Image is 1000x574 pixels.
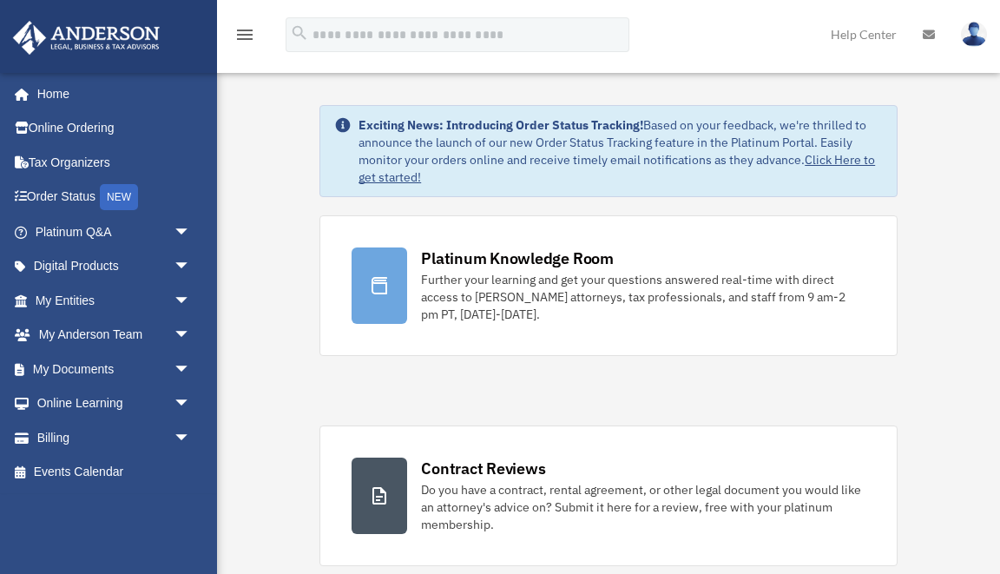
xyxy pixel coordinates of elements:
div: Further your learning and get your questions answered real-time with direct access to [PERSON_NAM... [421,271,865,323]
a: Online Learningarrow_drop_down [12,386,217,421]
span: arrow_drop_down [174,283,208,319]
span: arrow_drop_down [174,352,208,387]
a: My Anderson Teamarrow_drop_down [12,318,217,353]
span: arrow_drop_down [174,214,208,250]
a: Online Ordering [12,111,217,146]
a: My Documentsarrow_drop_down [12,352,217,386]
a: Tax Organizers [12,145,217,180]
strong: Exciting News: Introducing Order Status Tracking! [359,117,643,133]
a: Order StatusNEW [12,180,217,215]
a: My Entitiesarrow_drop_down [12,283,217,318]
span: arrow_drop_down [174,386,208,422]
a: Platinum Q&Aarrow_drop_down [12,214,217,249]
span: arrow_drop_down [174,318,208,353]
img: Anderson Advisors Platinum Portal [8,21,165,55]
div: NEW [100,184,138,210]
a: Platinum Knowledge Room Further your learning and get your questions answered real-time with dire... [319,215,898,356]
div: Based on your feedback, we're thrilled to announce the launch of our new Order Status Tracking fe... [359,116,883,186]
a: Events Calendar [12,455,217,490]
a: Billingarrow_drop_down [12,420,217,455]
div: Contract Reviews [421,458,545,479]
span: arrow_drop_down [174,249,208,285]
a: Click Here to get started! [359,152,875,185]
a: Home [12,76,208,111]
div: Do you have a contract, rental agreement, or other legal document you would like an attorney's ad... [421,481,865,533]
a: menu [234,30,255,45]
i: menu [234,24,255,45]
img: User Pic [961,22,987,47]
a: Digital Productsarrow_drop_down [12,249,217,284]
span: arrow_drop_down [174,420,208,456]
div: Platinum Knowledge Room [421,247,614,269]
i: search [290,23,309,43]
a: Contract Reviews Do you have a contract, rental agreement, or other legal document you would like... [319,426,898,566]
